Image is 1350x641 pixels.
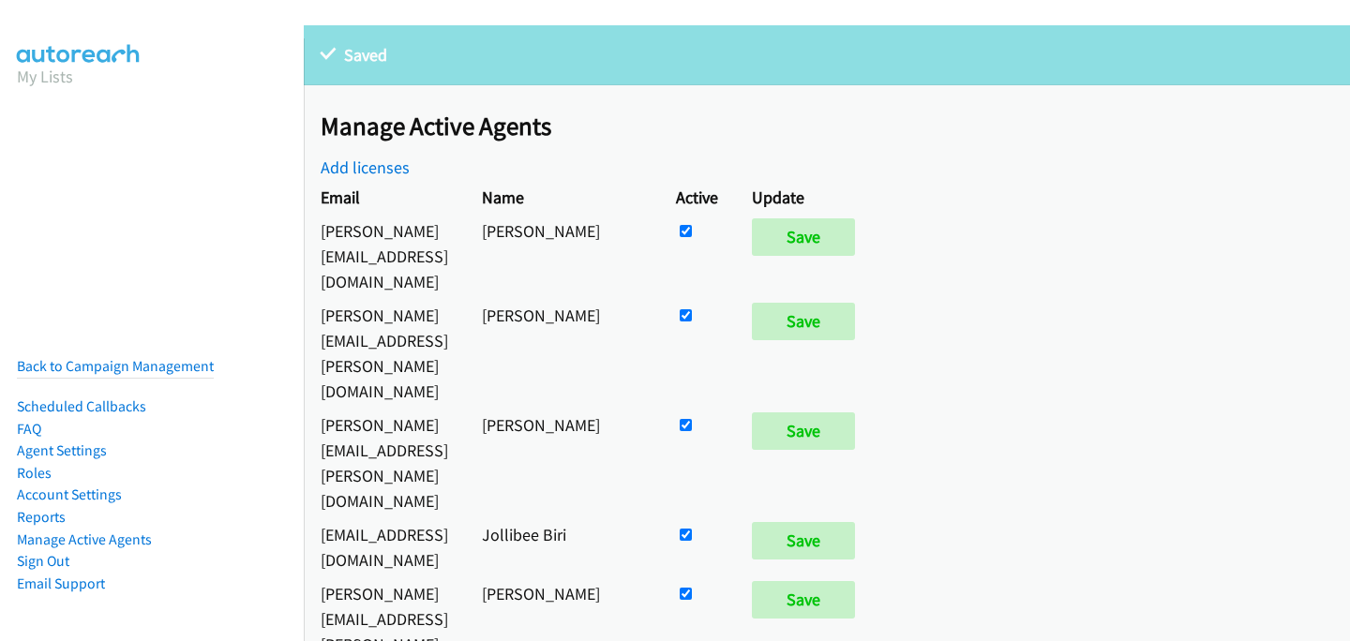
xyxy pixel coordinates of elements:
a: Back to Campaign Management [17,357,214,375]
input: Save [752,412,855,450]
td: [EMAIL_ADDRESS][DOMAIN_NAME] [304,517,465,576]
a: Manage Active Agents [17,530,152,548]
th: Name [465,180,659,214]
td: [PERSON_NAME][EMAIL_ADDRESS][PERSON_NAME][DOMAIN_NAME] [304,408,465,517]
td: [PERSON_NAME][EMAIL_ADDRESS][DOMAIN_NAME] [304,214,465,298]
td: [PERSON_NAME] [465,408,659,517]
input: Save [752,522,855,559]
a: My Lists [17,66,73,87]
a: Agent Settings [17,441,107,459]
a: Scheduled Callbacks [17,397,146,415]
td: [PERSON_NAME] [465,298,659,408]
input: Save [752,581,855,619]
a: Add licenses [321,157,410,178]
th: Email [304,180,465,214]
h2: Manage Active Agents [321,111,1350,142]
p: Saved [321,42,1333,67]
th: Update [735,180,880,214]
td: [PERSON_NAME] [465,214,659,298]
a: Sign Out [17,552,69,570]
a: Account Settings [17,485,122,503]
a: Email Support [17,574,105,592]
td: Jollibee Biri [465,517,659,576]
th: Active [659,180,735,214]
input: Save [752,218,855,256]
a: FAQ [17,420,41,438]
a: Reports [17,508,66,526]
input: Save [752,303,855,340]
td: [PERSON_NAME][EMAIL_ADDRESS][PERSON_NAME][DOMAIN_NAME] [304,298,465,408]
a: Roles [17,464,52,482]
